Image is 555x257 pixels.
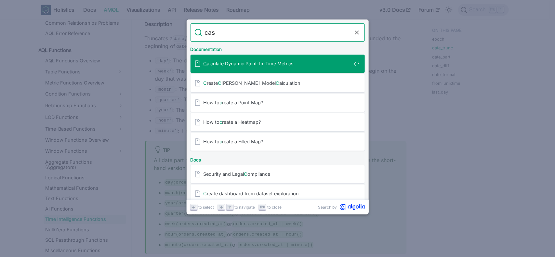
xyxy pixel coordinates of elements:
svg: Arrow down [219,205,224,210]
span: Security and Legal ompliance [204,171,351,177]
a: Create dashboard from dataset exploration [191,185,365,203]
button: Clear the query [353,29,361,36]
mark: C [218,80,222,86]
mark: c [220,139,222,144]
span: to select [199,204,214,210]
mark: C [204,61,207,66]
span: to navigate [235,204,255,210]
svg: Arrow up [227,205,232,210]
mark: C [244,171,248,177]
mark: C [204,80,207,86]
a: How tocreate a Point Map? [191,94,365,112]
span: reate [PERSON_NAME]-Model alculation [204,80,351,86]
svg: Enter key [191,205,196,210]
span: How to reate a Filled Map? [204,138,351,145]
div: Docs [189,152,366,165]
span: to close [268,204,282,210]
mark: c [220,100,222,105]
svg: Escape key [260,205,265,210]
span: How to reate a Point Map? [204,99,351,106]
a: Security and LegalCompliance [191,165,365,183]
mark: c [220,119,222,125]
mark: C [204,191,207,196]
a: CreateC[PERSON_NAME]-ModelCalculation [191,74,365,92]
span: Search by [318,204,337,210]
div: Documentation [189,42,366,55]
span: How to reate a Heatmap? [204,119,351,125]
a: How tocreate a Heatmap? [191,113,365,131]
a: How tocreate a Filled Map? [191,133,365,151]
mark: C [276,80,280,86]
span: reate dashboard from dataset exploration [204,190,351,197]
a: Calculate Dynamic Point-In-Time Metrics [191,55,365,73]
span: alculate Dynamic Point-In-Time Metrics [204,60,351,67]
svg: Algolia [340,204,365,210]
a: Search byAlgolia [318,204,365,210]
input: Search docs [202,23,353,42]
